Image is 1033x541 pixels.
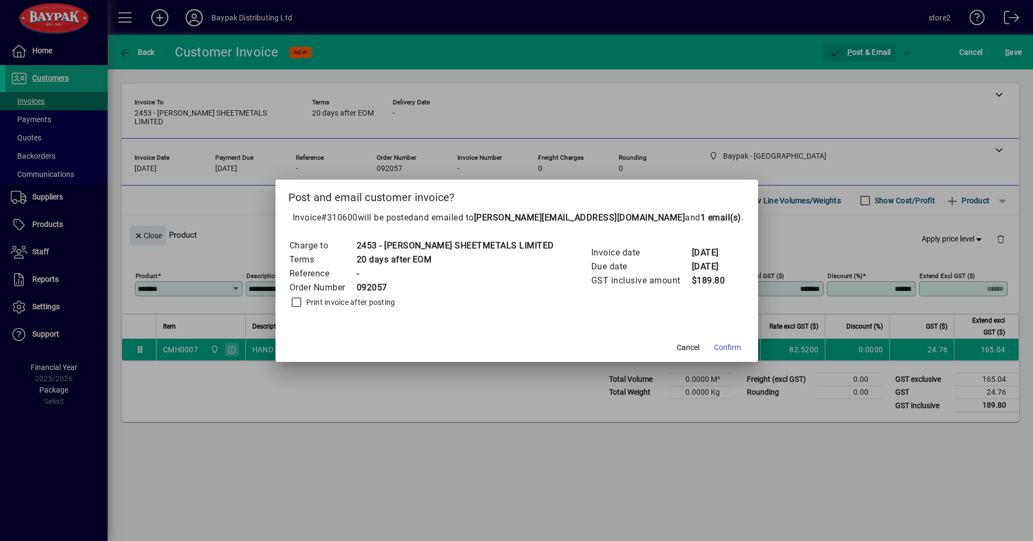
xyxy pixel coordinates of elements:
td: - [356,267,554,281]
span: and emailed to [414,212,741,223]
p: Invoice will be posted . [288,211,745,224]
td: Order Number [289,281,356,295]
h2: Post and email customer invoice? [275,180,758,211]
td: $189.80 [691,274,734,288]
td: 2453 - [PERSON_NAME] SHEETMETALS LIMITED [356,239,554,253]
span: #310600 [321,212,358,223]
button: Confirm [710,338,745,358]
b: [PERSON_NAME][EMAIL_ADDRESS][DOMAIN_NAME] [474,212,685,223]
span: and [685,212,741,223]
span: Cancel [677,342,699,353]
td: 20 days after EOM [356,253,554,267]
td: 092057 [356,281,554,295]
td: Terms [289,253,356,267]
td: [DATE] [691,260,734,274]
td: Invoice date [591,246,691,260]
button: Cancel [671,338,705,358]
td: [DATE] [691,246,734,260]
label: Print invoice after posting [304,297,395,308]
td: GST inclusive amount [591,274,691,288]
td: Due date [591,260,691,274]
td: Reference [289,267,356,281]
td: Charge to [289,239,356,253]
b: 1 email(s) [701,212,741,223]
span: Confirm [714,342,741,353]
